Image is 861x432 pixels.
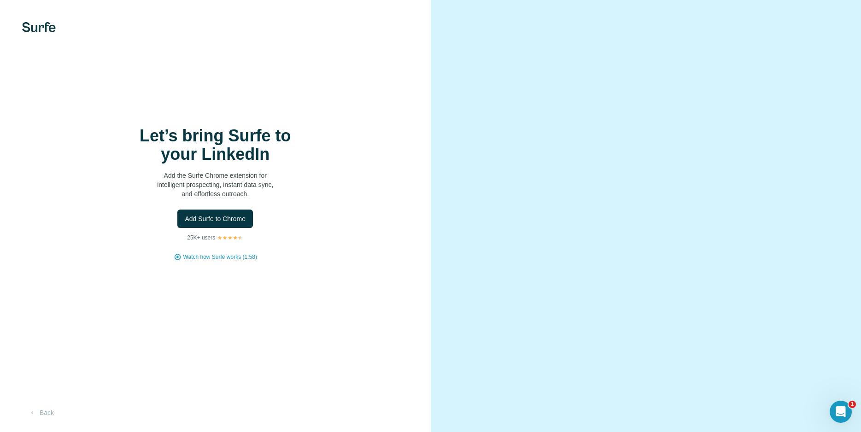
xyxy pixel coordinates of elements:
img: Rating Stars [217,235,243,240]
p: Add the Surfe Chrome extension for intelligent prospecting, instant data sync, and effortless out... [123,171,307,198]
p: 25K+ users [187,234,215,242]
button: Watch how Surfe works (1:58) [183,253,257,261]
img: Surfe's logo [22,22,56,32]
button: Back [22,404,60,421]
h1: Let’s bring Surfe to your LinkedIn [123,127,307,163]
span: Add Surfe to Chrome [185,214,246,223]
iframe: Intercom live chat [830,401,852,423]
button: Add Surfe to Chrome [177,210,253,228]
span: 1 [849,401,856,408]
